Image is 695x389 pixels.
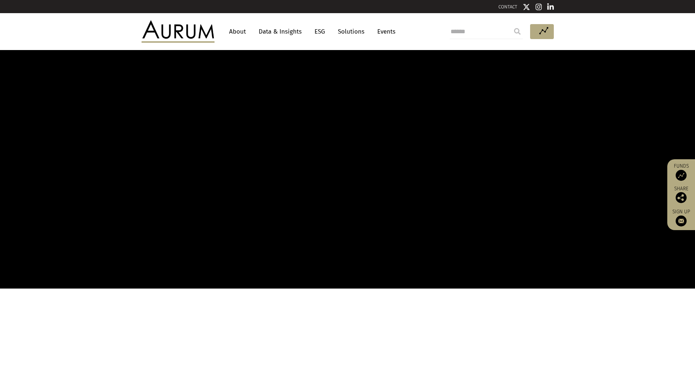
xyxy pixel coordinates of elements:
a: CONTACT [498,4,517,9]
a: ESG [311,25,329,38]
img: Share this post [676,192,687,203]
img: Sign up to our newsletter [676,216,687,226]
img: Linkedin icon [547,3,554,11]
a: Data & Insights [255,25,305,38]
a: Events [374,25,395,38]
a: Sign up [671,209,691,226]
a: Solutions [334,25,368,38]
img: Aurum [142,20,215,42]
img: Instagram icon [536,3,542,11]
input: Submit [510,24,525,39]
div: Share [671,186,691,203]
a: About [225,25,250,38]
img: Access Funds [676,170,687,181]
img: Twitter icon [523,3,530,11]
a: Funds [671,163,691,181]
